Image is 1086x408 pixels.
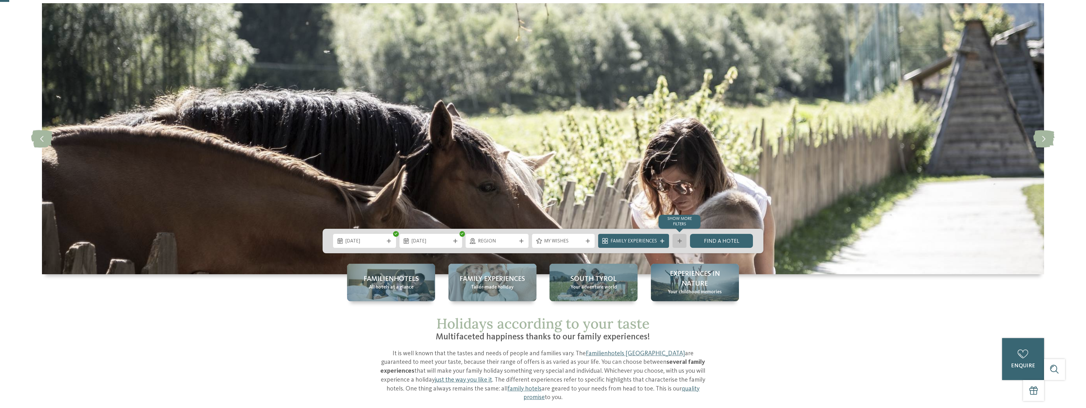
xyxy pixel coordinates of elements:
[448,264,536,301] a: Select your favourite family experiences! Family Experiences Tailor-made holiday
[611,238,657,245] span: Family Experiences
[436,333,650,342] span: Multifaceted happiness thanks to our family experiences!
[1011,363,1035,369] span: enquire
[508,386,542,392] a: family hotels
[658,269,732,289] span: Experiences in nature
[1002,338,1044,380] a: enquire
[377,350,709,402] p: It is well known that the tastes and needs of people and families vary. The are guaranteed to mee...
[436,315,650,332] span: Holidays according to your taste
[42,3,1044,274] img: Select your favourite family experiences!
[345,238,384,245] span: [DATE]
[667,217,692,226] span: Show more filters
[668,289,722,296] span: Your childhood memories
[651,264,739,301] a: Select your favourite family experiences! Experiences in nature Your childhood memories
[435,377,492,383] a: just the way you like it
[471,284,514,291] span: Tailor-made holiday
[369,284,413,291] span: All hotels at a glance
[544,238,583,245] span: My wishes
[550,264,638,301] a: Select your favourite family experiences! South Tyrol Your adventure world
[586,350,685,357] a: Familienhotels [GEOGRAPHIC_DATA]
[380,359,705,374] strong: several family experiences
[478,238,516,245] span: Region
[570,274,617,284] span: South Tyrol
[364,274,419,284] span: Familienhotels
[690,234,753,248] a: Find a hotel
[347,264,435,301] a: Select your favourite family experiences! Familienhotels All hotels at a glance
[570,284,617,291] span: Your adventure world
[412,238,450,245] span: [DATE]
[460,274,525,284] span: Family Experiences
